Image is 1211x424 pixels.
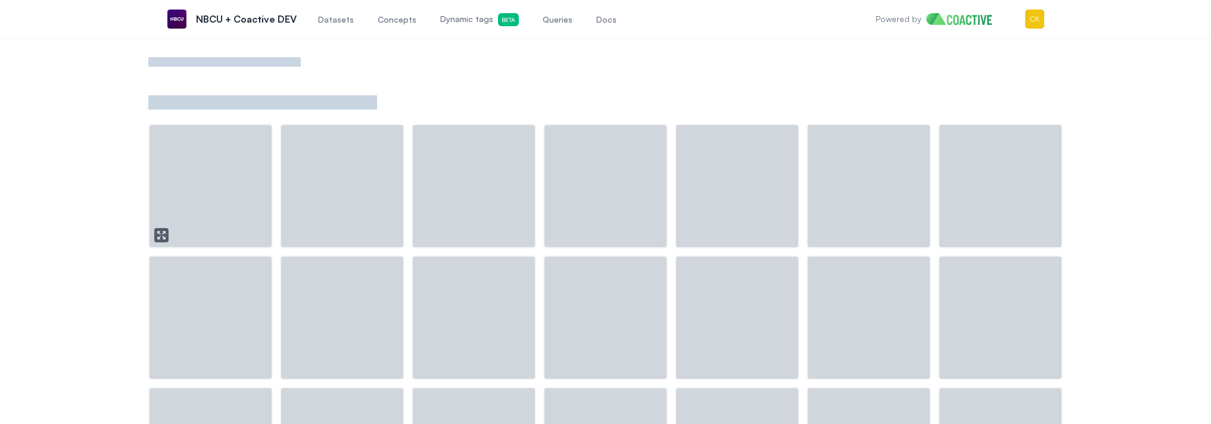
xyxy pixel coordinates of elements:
[318,14,354,26] span: Datasets
[498,13,519,26] span: Beta
[167,10,186,29] img: NBCU + Coactive DEV
[440,13,519,26] span: Dynamic tags
[378,14,416,26] span: Concepts
[1025,10,1044,29] img: Menu for the logged in user
[926,13,1001,25] img: Home
[876,13,922,25] p: Powered by
[196,12,297,26] p: NBCU + Coactive DEV
[543,14,572,26] span: Queries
